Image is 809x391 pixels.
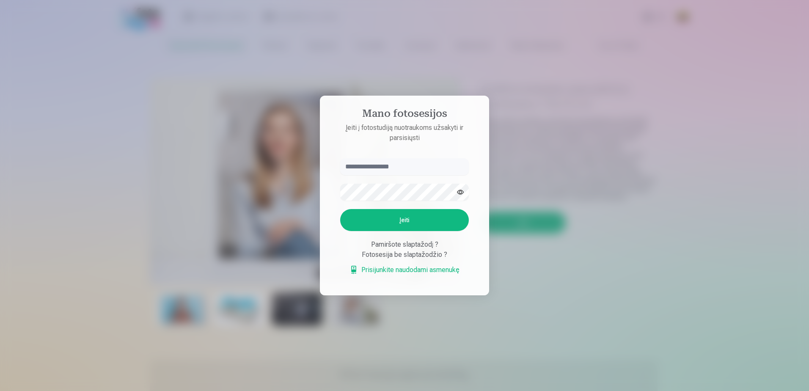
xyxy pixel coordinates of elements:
button: Įeiti [340,209,469,231]
p: Įeiti į fotostudiją nuotraukoms užsakyti ir parsisiųsti [332,123,477,143]
div: Pamiršote slaptažodį ? [340,240,469,250]
div: Fotosesija be slaptažodžio ? [340,250,469,260]
a: Prisijunkite naudodami asmenukę [349,265,460,275]
h4: Mano fotosesijos [332,107,477,123]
